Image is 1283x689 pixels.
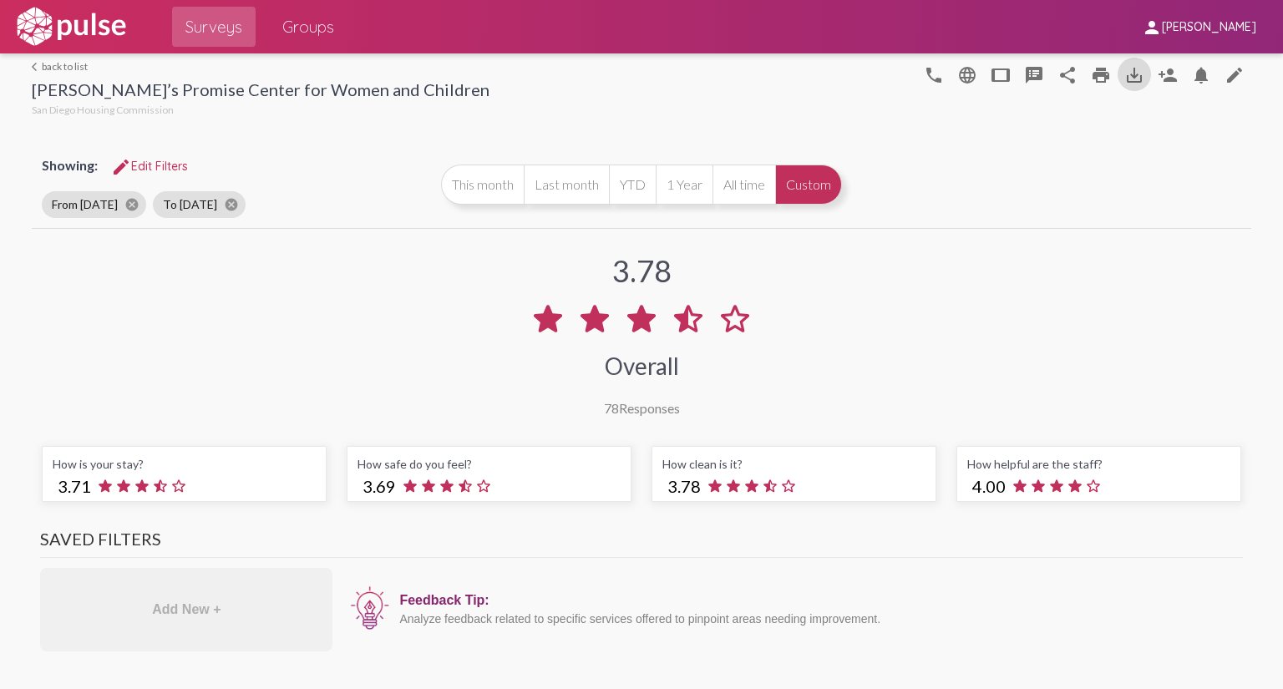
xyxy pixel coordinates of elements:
div: [PERSON_NAME]’s Promise Center for Women and Children [32,79,489,104]
mat-icon: Download [1124,65,1144,85]
mat-icon: Bell [1191,65,1211,85]
div: How safe do you feel? [358,457,621,471]
mat-icon: print [1091,65,1111,85]
mat-icon: cancel [224,197,239,212]
button: Edit FiltersEdit Filters [98,151,201,181]
button: language [917,58,951,91]
mat-icon: Share [1057,65,1078,85]
button: language [951,58,984,91]
div: Responses [604,400,680,416]
button: [PERSON_NAME] [1128,11,1270,42]
mat-icon: person [1142,18,1162,38]
a: edit [1218,58,1251,91]
a: Surveys [172,7,256,47]
mat-chip: From [DATE] [42,191,146,218]
span: 3.71 [58,476,91,496]
mat-icon: Edit Filters [111,157,131,177]
div: 3.78 [612,252,672,289]
div: How clean is it? [662,457,925,471]
div: Feedback Tip: [399,593,1234,608]
mat-chip: To [DATE] [153,191,246,218]
button: This month [441,165,524,205]
img: icon12.png [349,585,391,631]
mat-icon: language [924,65,944,85]
button: tablet [984,58,1017,91]
button: Share [1051,58,1084,91]
button: Bell [1184,58,1218,91]
mat-icon: Person [1158,65,1178,85]
a: back to list [32,60,489,73]
div: Add New + [40,568,332,651]
button: speaker_notes [1017,58,1051,91]
mat-icon: speaker_notes [1024,65,1044,85]
span: Groups [282,12,334,42]
button: Download [1118,58,1151,91]
mat-icon: arrow_back_ios [32,62,42,72]
a: print [1084,58,1118,91]
div: How is your stay? [53,457,316,471]
button: YTD [609,165,656,205]
button: Person [1151,58,1184,91]
span: 4.00 [972,476,1006,496]
div: Overall [605,352,679,380]
button: Custom [775,165,842,205]
span: [PERSON_NAME] [1162,20,1256,35]
div: Analyze feedback related to specific services offered to pinpoint areas needing improvement. [399,612,1234,626]
div: How helpful are the staff? [967,457,1230,471]
mat-icon: tablet [991,65,1011,85]
a: Groups [269,7,347,47]
span: San Diego Housing Commission [32,104,174,116]
span: Edit Filters [111,159,188,174]
span: 3.69 [363,476,396,496]
span: 3.78 [667,476,701,496]
span: Surveys [185,12,242,42]
mat-icon: cancel [124,197,139,212]
mat-icon: language [957,65,977,85]
button: 1 Year [656,165,712,205]
span: Showing: [42,157,98,173]
button: Last month [524,165,609,205]
button: All time [712,165,775,205]
span: 78 [604,400,619,416]
img: white-logo.svg [13,6,129,48]
mat-icon: edit [1225,65,1245,85]
h3: Saved Filters [40,529,1242,558]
